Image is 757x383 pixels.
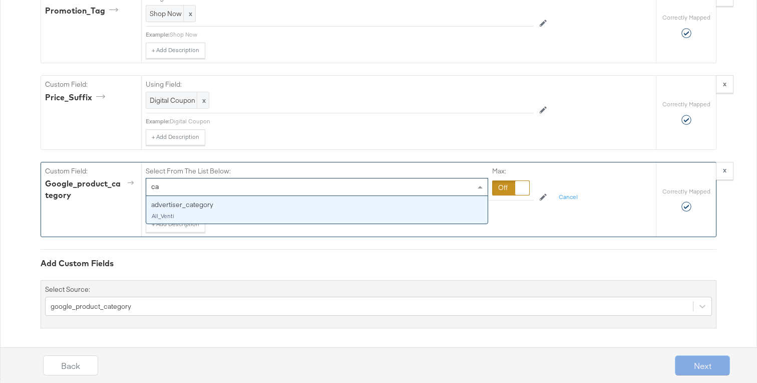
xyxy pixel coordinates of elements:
button: + Add Description [146,217,205,233]
span: Shop Now [150,9,192,19]
span: x [197,92,209,109]
strong: x [723,165,726,174]
button: Back [43,355,98,375]
strong: x [723,79,726,88]
button: + Add Description [146,129,205,145]
div: Example: [146,117,170,125]
div: advertiser_category [146,196,488,224]
label: Select Source: [45,285,90,294]
div: Price_Suffix [45,92,109,103]
label: Max: [492,166,530,176]
span: Digital Coupon [150,96,205,105]
div: Promotion_Tag [45,5,122,17]
div: Example: [146,31,170,39]
div: Shop Now [170,31,534,39]
button: x [716,75,733,93]
div: Add Custom Fields [41,258,716,269]
button: + Add Description [146,43,205,59]
label: Correctly Mapped [662,14,710,22]
div: google_product_category [51,302,131,311]
span: x [183,6,195,22]
label: Custom Field: [45,80,137,89]
button: x [716,162,733,180]
label: Select From The List Below: [146,166,231,176]
div: google_product_category [45,178,137,201]
label: Correctly Mapped [662,187,710,196]
label: Custom Field: [45,166,137,176]
label: Using Field: [146,80,534,89]
div: All_Venti [151,213,483,220]
div: Digital Coupon [170,117,534,125]
div: advertiser_category [151,200,483,210]
button: Cancel [553,189,584,206]
label: Correctly Mapped [662,100,710,108]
